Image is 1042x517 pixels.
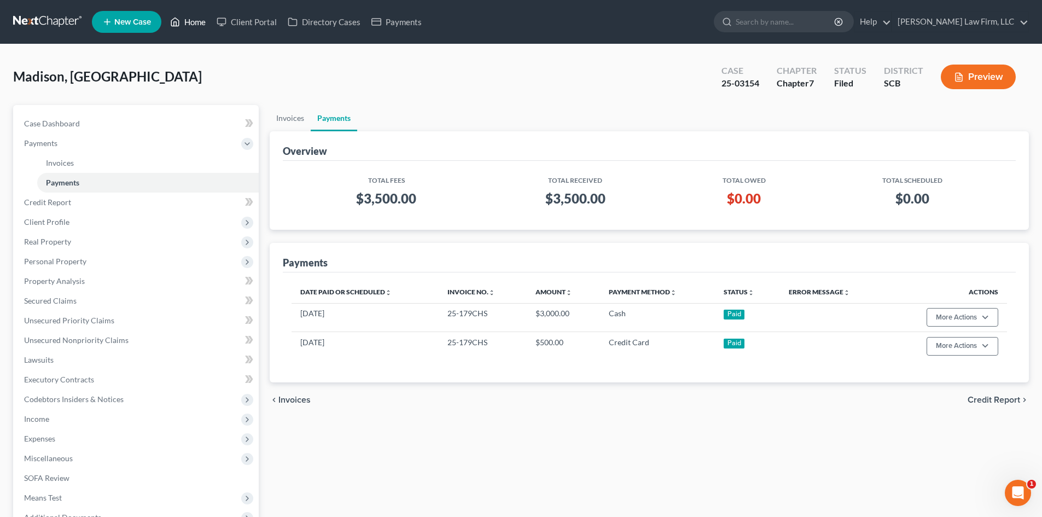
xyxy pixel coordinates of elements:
a: [PERSON_NAME] Law Firm, LLC [892,12,1028,32]
h3: $0.00 [826,190,998,207]
div: District [884,65,923,77]
span: Codebtors Insiders & Notices [24,394,124,404]
span: Madison, [GEOGRAPHIC_DATA] [13,68,202,84]
input: Search by name... [736,11,836,32]
span: Real Property [24,237,71,246]
div: Paid [724,310,744,320]
i: chevron_left [270,396,278,404]
i: unfold_more [843,289,850,296]
span: Unsecured Nonpriority Claims [24,335,129,345]
div: Overview [283,144,327,158]
a: Error Messageunfold_more [789,288,850,296]
h3: $0.00 [679,190,809,207]
div: Paid [724,339,744,348]
i: unfold_more [385,289,392,296]
td: [DATE] [292,332,439,361]
th: Total Owed [670,170,818,185]
td: $3,000.00 [527,303,600,332]
td: Credit Card [600,332,715,361]
span: 1 [1027,480,1036,489]
a: Case Dashboard [15,114,259,133]
a: Invoices [270,105,311,131]
span: Property Analysis [24,276,85,286]
span: Payments [24,138,57,148]
button: Preview [941,65,1016,89]
a: SOFA Review [15,468,259,488]
div: Payments [283,256,328,269]
span: New Case [114,18,151,26]
div: SCB [884,77,923,90]
a: Property Analysis [15,271,259,291]
a: Credit Report [15,193,259,212]
a: Home [165,12,211,32]
th: Total Scheduled [818,170,1007,185]
a: Help [854,12,891,32]
div: Case [721,65,759,77]
th: Total Received [481,170,670,185]
span: Personal Property [24,257,86,266]
a: Secured Claims [15,291,259,311]
span: Income [24,414,49,423]
td: [DATE] [292,303,439,332]
a: Payment Methodunfold_more [609,288,677,296]
i: chevron_right [1020,396,1029,404]
span: Case Dashboard [24,119,80,128]
td: Cash [600,303,715,332]
td: 25-179CHS [439,303,527,332]
td: 25-179CHS [439,332,527,361]
a: Amountunfold_more [535,288,572,296]
i: unfold_more [748,289,754,296]
a: Lawsuits [15,350,259,370]
span: SOFA Review [24,473,69,483]
button: More Actions [927,337,998,356]
h3: $3,500.00 [300,190,472,207]
a: Unsecured Nonpriority Claims [15,330,259,350]
h3: $3,500.00 [490,190,661,207]
th: Actions [887,281,1007,303]
a: Invoice No.unfold_more [447,288,495,296]
div: 25-03154 [721,77,759,90]
a: Payments [366,12,427,32]
a: Payments [311,105,357,131]
a: Statusunfold_more [724,288,754,296]
a: Date Paid or Scheduledunfold_more [300,288,392,296]
a: Directory Cases [282,12,366,32]
th: Total Fees [292,170,481,185]
button: More Actions [927,308,998,327]
span: Client Profile [24,217,69,226]
span: Credit Report [24,197,71,207]
div: Status [834,65,866,77]
span: Secured Claims [24,296,77,305]
button: Credit Report chevron_right [968,396,1029,404]
td: $500.00 [527,332,600,361]
a: Payments [37,173,259,193]
i: unfold_more [566,289,572,296]
span: Invoices [278,396,311,404]
i: unfold_more [670,289,677,296]
div: Chapter [777,65,817,77]
span: Credit Report [968,396,1020,404]
i: unfold_more [488,289,495,296]
iframe: Intercom live chat [1005,480,1031,506]
a: Executory Contracts [15,370,259,390]
span: Executory Contracts [24,375,94,384]
span: Miscellaneous [24,454,73,463]
span: Payments [46,178,79,187]
span: Lawsuits [24,355,54,364]
div: Filed [834,77,866,90]
span: Invoices [46,158,74,167]
span: 7 [809,78,814,88]
span: Expenses [24,434,55,443]
div: Chapter [777,77,817,90]
span: Unsecured Priority Claims [24,316,114,325]
span: Means Test [24,493,62,502]
a: Unsecured Priority Claims [15,311,259,330]
a: Invoices [37,153,259,173]
a: Client Portal [211,12,282,32]
button: chevron_left Invoices [270,396,311,404]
